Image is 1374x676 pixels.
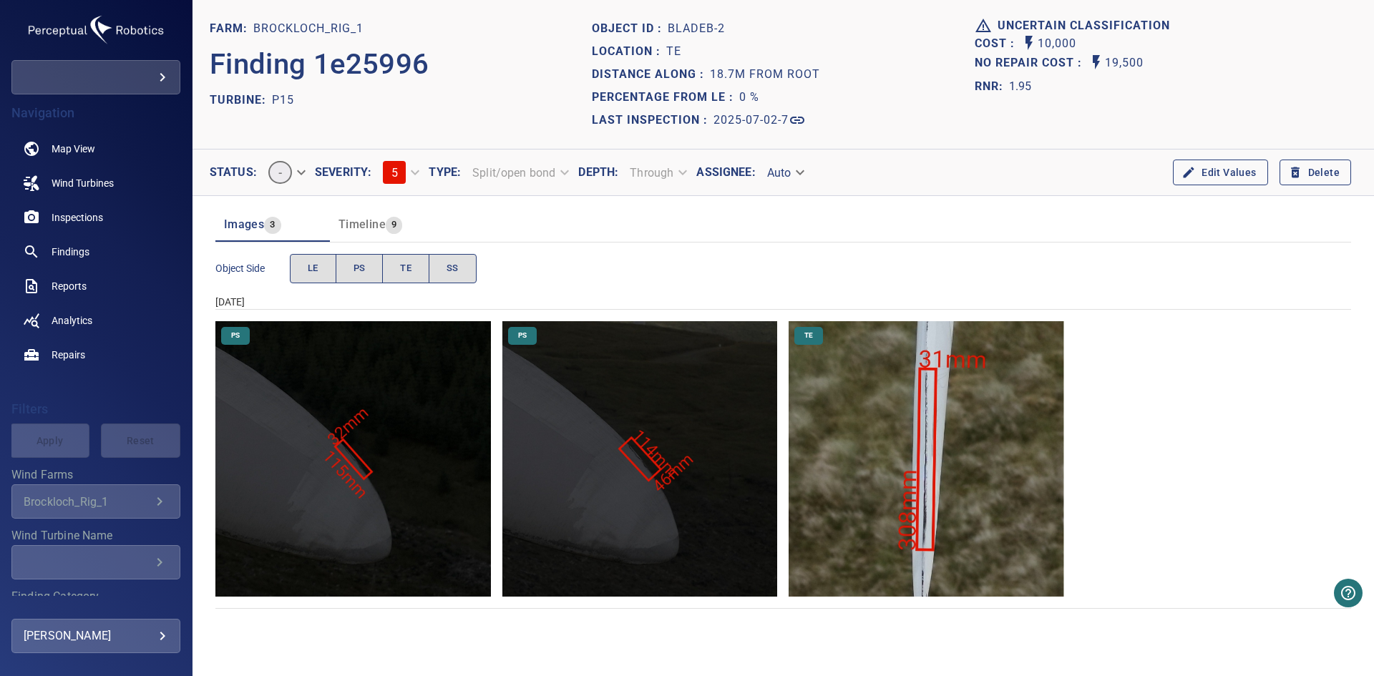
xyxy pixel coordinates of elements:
p: Brockloch_Rig_1 [253,20,364,37]
label: Severity : [315,167,371,178]
p: bladeB-2 [668,20,725,37]
span: Reports [52,279,87,293]
p: FARM: [210,20,253,37]
h4: Filters [11,402,180,416]
span: Repairs [52,348,85,362]
p: TE [666,43,681,60]
p: 2025-07-02-7 [713,112,789,129]
span: Timeline [338,217,386,231]
span: Map View [52,142,95,156]
span: PS [510,330,535,341]
span: SS [447,260,459,277]
span: 9 [386,217,402,233]
span: TE [400,260,411,277]
label: Status : [210,167,257,178]
span: Analytics [52,313,92,328]
img: Brockloch_Rig_1/P15/2025-07-02-7/2025-07-02-1/image8wp11.jpg [789,321,1064,597]
a: inspections noActive [11,200,180,235]
p: Percentage from LE : [592,89,739,106]
div: 5 [371,155,429,190]
div: Brockloch_Rig_1 [24,495,151,509]
h1: RNR: [975,78,1009,95]
p: Location : [592,43,666,60]
span: The base labour and equipment costs to repair the finding. Does not include the loss of productio... [975,34,1020,54]
span: 3 [264,217,281,233]
button: Delete [1280,160,1351,186]
h1: Cost : [975,37,1020,51]
p: 1.95 [1009,78,1032,95]
a: findings noActive [11,235,180,269]
span: Findings [52,245,89,259]
label: Assignee : [696,167,755,178]
svg: Auto No Repair Cost [1088,54,1105,71]
div: - [257,155,315,190]
button: Edit Values [1173,160,1267,186]
p: Last Inspection : [592,112,713,129]
p: TURBINE: [210,92,272,109]
label: Wind Farms [11,469,180,481]
span: 5 [391,166,398,180]
div: Through [618,160,696,185]
span: - [270,166,291,180]
p: P15 [272,92,294,109]
div: Wind Farms [11,484,180,519]
div: [PERSON_NAME] [24,624,168,647]
p: Finding 1e25996 [210,43,429,86]
span: LE [308,260,318,277]
div: objectSide [290,254,477,283]
span: Inspections [52,210,103,225]
span: PS [354,260,366,277]
span: The ratio of the additional incurred cost of repair in 1 year and the cost of repairing today. Fi... [975,75,1032,98]
svg: Auto Cost [1020,34,1038,52]
div: Wind Turbine Name [11,545,180,579]
p: Object ID : [592,20,668,37]
a: reports noActive [11,269,180,303]
label: Type : [429,167,461,178]
div: [DATE] [215,295,1351,309]
p: 19,500 [1105,54,1144,73]
img: Brockloch_Rig_1/P15/2025-07-02-7/2025-07-02-1/image6wp8.jpg [215,321,491,597]
img: Brockloch_Rig_1/P15/2025-07-02-7/2025-07-02-1/image7wp9.jpg [502,321,778,597]
a: analytics noActive [11,303,180,338]
h1: Uncertain classification [998,19,1176,33]
p: 10,000 [1038,34,1076,54]
h4: Navigation [11,106,180,120]
label: Finding Category [11,591,180,602]
div: Split/open bond [461,160,578,185]
span: Object Side [215,261,290,275]
p: 18.7m from root [710,66,820,83]
span: PS [223,330,248,341]
a: map noActive [11,132,180,166]
button: SS [429,254,477,283]
span: Wind Turbines [52,176,114,190]
a: repairs noActive [11,338,180,372]
div: Auto [756,160,814,185]
span: Images [224,217,264,231]
img: fredolsen-logo [24,11,167,49]
a: windturbines noActive [11,166,180,200]
h1: No Repair Cost : [975,57,1088,70]
button: LE [290,254,336,283]
button: TE [382,254,429,283]
label: Depth : [578,167,618,178]
span: Projected additional costs incurred by waiting 1 year to repair. This is a function of possible i... [975,54,1088,73]
button: PS [336,254,384,283]
label: Wind Turbine Name [11,530,180,542]
div: fredolsen [11,60,180,94]
p: 0 % [739,89,759,106]
p: Distance along : [592,66,710,83]
a: 2025-07-02-7 [713,112,806,129]
span: TE [796,330,822,341]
